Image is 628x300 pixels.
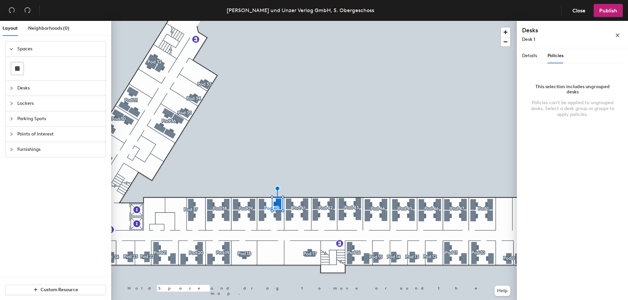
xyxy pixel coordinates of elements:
[522,53,537,58] span: Details
[17,127,102,142] span: Points of Interest
[522,37,535,42] span: Desk 1
[28,25,69,31] span: Neighborhoods (0)
[21,4,34,17] button: Redo (⌘ + ⇧ + Z)
[9,117,13,121] span: collapsed
[9,86,13,90] span: collapsed
[530,84,615,95] div: This selection includes ungrouped desks
[530,100,615,118] div: Policies can't be applied to ungrouped desks. Select a desk group or groups to apply policies.
[594,4,623,17] button: Publish
[522,26,594,35] h4: Desks
[567,4,591,17] button: Close
[17,142,102,157] span: Furnishings
[17,41,102,56] span: Spaces
[572,8,585,14] span: Close
[9,132,13,136] span: collapsed
[17,81,102,96] span: Desks
[17,111,102,126] span: Parking Spots
[3,25,18,31] span: Layout
[548,53,564,58] span: Policies
[5,4,18,17] button: Undo (⌘ + Z)
[9,148,13,151] span: collapsed
[599,8,617,14] span: Publish
[495,286,510,296] button: Help
[9,102,13,105] span: collapsed
[17,96,102,111] span: Lockers
[227,6,374,14] div: [PERSON_NAME] und Unzer Verlag GmbH, 5. Obergeschoss
[615,33,620,38] span: close
[41,287,78,292] span: Custom Resource
[5,285,106,295] button: Custom Resource
[9,47,13,51] span: expanded
[9,7,15,13] span: undo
